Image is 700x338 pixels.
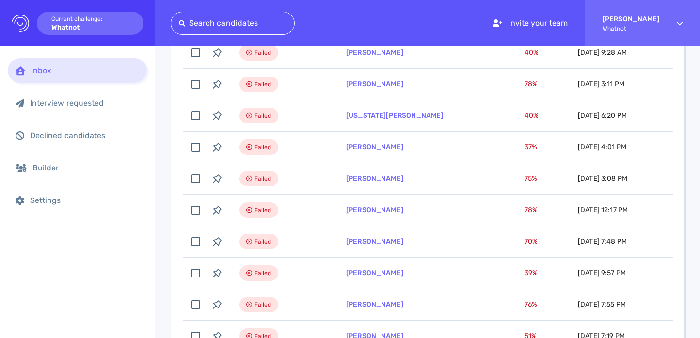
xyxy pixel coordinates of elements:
span: [DATE] 9:57 PM [578,269,626,277]
a: [PERSON_NAME] [346,237,403,246]
span: Failed [255,204,271,216]
span: 76 % [525,300,537,308]
span: 75 % [525,174,537,183]
a: [PERSON_NAME] [346,269,403,277]
span: [DATE] 3:08 PM [578,174,627,183]
span: Failed [255,299,271,310]
a: [PERSON_NAME] [346,174,403,183]
a: [US_STATE][PERSON_NAME] [346,111,443,120]
span: 70 % [525,237,538,246]
a: [PERSON_NAME] [346,48,403,57]
span: 78 % [525,80,538,88]
span: 78 % [525,206,538,214]
span: [DATE] 4:01 PM [578,143,626,151]
span: 40 % [525,111,539,120]
div: Settings [30,196,139,205]
span: 40 % [525,48,539,57]
span: 39 % [525,269,538,277]
span: Failed [255,236,271,247]
div: Interview requested [30,98,139,108]
span: Failed [255,173,271,184]
strong: [PERSON_NAME] [603,15,659,23]
span: [DATE] 9:28 AM [578,48,627,57]
span: [DATE] 7:48 PM [578,237,627,246]
a: [PERSON_NAME] [346,206,403,214]
span: Whatnot [603,25,659,32]
span: [DATE] 12:17 PM [578,206,628,214]
span: 37 % [525,143,537,151]
a: [PERSON_NAME] [346,143,403,151]
a: [PERSON_NAME] [346,300,403,308]
span: Failed [255,267,271,279]
span: Failed [255,47,271,59]
span: [DATE] 6:20 PM [578,111,627,120]
span: Failed [255,110,271,122]
span: Failed [255,78,271,90]
span: [DATE] 7:55 PM [578,300,626,308]
div: Inbox [31,66,139,75]
div: Builder [32,163,139,172]
span: [DATE] 3:11 PM [578,80,624,88]
a: [PERSON_NAME] [346,80,403,88]
div: Declined candidates [30,131,139,140]
span: Failed [255,141,271,153]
